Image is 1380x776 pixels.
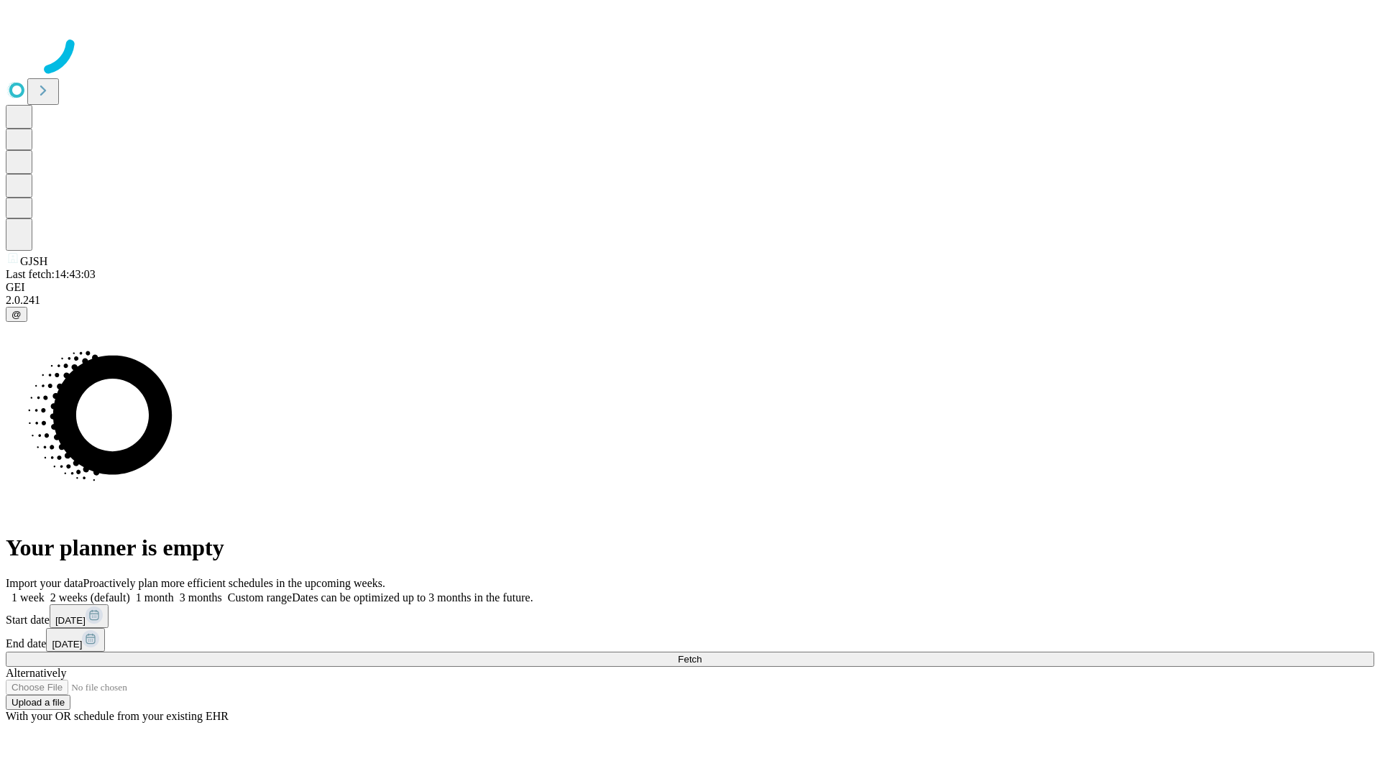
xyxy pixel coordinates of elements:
[180,591,222,604] span: 3 months
[6,604,1374,628] div: Start date
[50,591,130,604] span: 2 weeks (default)
[228,591,292,604] span: Custom range
[6,577,83,589] span: Import your data
[292,591,533,604] span: Dates can be optimized up to 3 months in the future.
[11,309,22,320] span: @
[46,628,105,652] button: [DATE]
[6,535,1374,561] h1: Your planner is empty
[52,639,82,650] span: [DATE]
[136,591,174,604] span: 1 month
[6,281,1374,294] div: GEI
[83,577,385,589] span: Proactively plan more efficient schedules in the upcoming weeks.
[6,268,96,280] span: Last fetch: 14:43:03
[678,654,701,665] span: Fetch
[11,591,45,604] span: 1 week
[6,628,1374,652] div: End date
[6,695,70,710] button: Upload a file
[6,710,229,722] span: With your OR schedule from your existing EHR
[6,652,1374,667] button: Fetch
[6,294,1374,307] div: 2.0.241
[50,604,109,628] button: [DATE]
[6,667,66,679] span: Alternatively
[55,615,86,626] span: [DATE]
[6,307,27,322] button: @
[20,255,47,267] span: GJSH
